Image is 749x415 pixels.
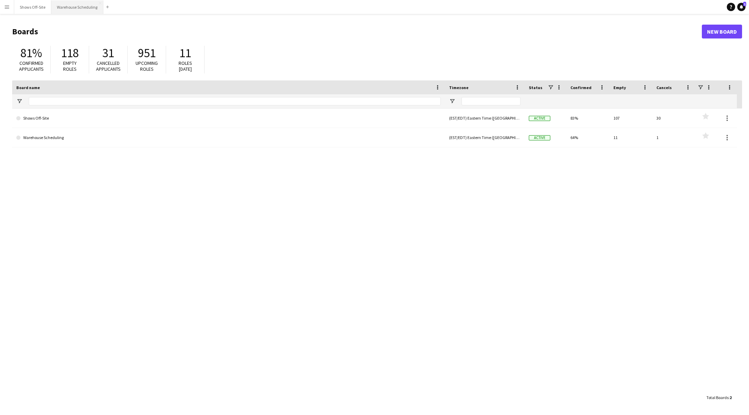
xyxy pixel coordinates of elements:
a: Warehouse Scheduling [16,128,441,147]
span: Board name [16,85,40,90]
a: 1 [737,3,746,11]
span: 951 [138,45,156,61]
span: 11 [179,45,191,61]
span: Upcoming roles [136,60,158,72]
div: 11 [609,128,652,147]
button: Warehouse Scheduling [51,0,103,14]
span: Confirmed applicants [19,60,44,72]
span: 1 [743,2,746,6]
span: 118 [61,45,79,61]
input: Timezone Filter Input [462,97,520,105]
a: New Board [702,25,742,38]
span: Status [529,85,542,90]
span: Cancelled applicants [96,60,121,72]
h1: Boards [12,26,702,37]
input: Board name Filter Input [29,97,441,105]
span: Total Boards [706,395,729,400]
span: Cancels [656,85,672,90]
span: 2 [730,395,732,400]
div: (EST/EDT) Eastern Time ([GEOGRAPHIC_DATA] & [GEOGRAPHIC_DATA]) [445,128,525,147]
div: (EST/EDT) Eastern Time ([GEOGRAPHIC_DATA] & [GEOGRAPHIC_DATA]) [445,109,525,128]
div: 83% [566,109,609,128]
span: Roles [DATE] [179,60,192,72]
span: Empty [613,85,626,90]
div: : [706,391,732,404]
button: Shows Off-Site [14,0,51,14]
span: Timezone [449,85,468,90]
a: Shows Off-Site [16,109,441,128]
button: Open Filter Menu [16,98,23,104]
span: 81% [20,45,42,61]
span: Empty roles [63,60,77,72]
div: 1 [652,128,695,147]
span: Active [529,116,550,121]
button: Open Filter Menu [449,98,455,104]
span: Confirmed [570,85,592,90]
span: 31 [102,45,114,61]
div: 64% [566,128,609,147]
div: 30 [652,109,695,128]
span: Active [529,135,550,140]
div: 107 [609,109,652,128]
